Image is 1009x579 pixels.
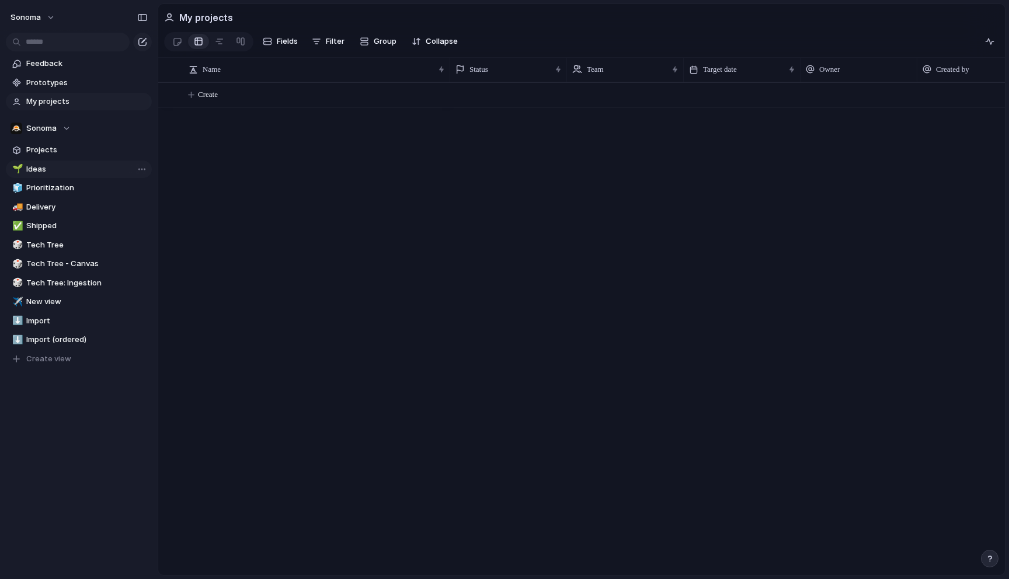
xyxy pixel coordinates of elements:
[11,201,22,213] button: 🚚
[6,55,152,72] a: Feedback
[277,36,298,47] span: Fields
[12,295,20,309] div: ✈️
[11,220,22,232] button: ✅
[11,315,22,327] button: ⬇️
[426,36,458,47] span: Collapse
[6,217,152,235] a: ✅Shipped
[819,64,840,75] span: Owner
[11,334,22,346] button: ⬇️
[936,64,969,75] span: Created by
[11,163,22,175] button: 🌱
[26,220,148,232] span: Shipped
[6,161,152,178] a: 🌱Ideas
[12,257,20,271] div: 🎲
[6,179,152,197] a: 🧊Prioritization
[12,333,20,347] div: ⬇️
[12,182,20,195] div: 🧊
[12,238,20,252] div: 🎲
[6,236,152,254] a: 🎲Tech Tree
[12,219,20,233] div: ✅
[11,258,22,270] button: 🎲
[26,334,148,346] span: Import (ordered)
[6,274,152,292] a: 🎲Tech Tree: Ingestion
[26,96,148,107] span: My projects
[6,293,152,311] a: ✈️New view
[26,201,148,213] span: Delivery
[6,255,152,273] a: 🎲Tech Tree - Canvas
[469,64,488,75] span: Status
[258,32,302,51] button: Fields
[26,258,148,270] span: Tech Tree - Canvas
[587,64,604,75] span: Team
[374,36,396,47] span: Group
[26,296,148,308] span: New view
[12,200,20,214] div: 🚚
[326,36,345,47] span: Filter
[6,198,152,216] a: 🚚Delivery
[26,163,148,175] span: Ideas
[179,11,233,25] h2: My projects
[26,144,148,156] span: Projects
[26,123,57,134] span: Sonoma
[6,331,152,348] a: ⬇️Import (ordered)
[11,12,41,23] span: sonoma
[354,32,402,51] button: Group
[6,120,152,137] button: Sonoma
[198,89,218,100] span: Create
[12,314,20,327] div: ⬇️
[6,74,152,92] a: Prototypes
[26,315,148,327] span: Import
[407,32,462,51] button: Collapse
[26,182,148,194] span: Prioritization
[12,276,20,289] div: 🎲
[6,350,152,368] button: Create view
[11,239,22,251] button: 🎲
[11,182,22,194] button: 🧊
[6,141,152,159] a: Projects
[11,277,22,289] button: 🎲
[26,353,71,365] span: Create view
[11,296,22,308] button: ✈️
[6,93,152,110] a: My projects
[307,32,349,51] button: Filter
[26,58,148,69] span: Feedback
[26,77,148,89] span: Prototypes
[26,277,148,289] span: Tech Tree: Ingestion
[6,312,152,330] a: ⬇️Import
[5,8,61,27] button: sonoma
[12,162,20,176] div: 🌱
[703,64,737,75] span: Target date
[203,64,221,75] span: Name
[26,239,148,251] span: Tech Tree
